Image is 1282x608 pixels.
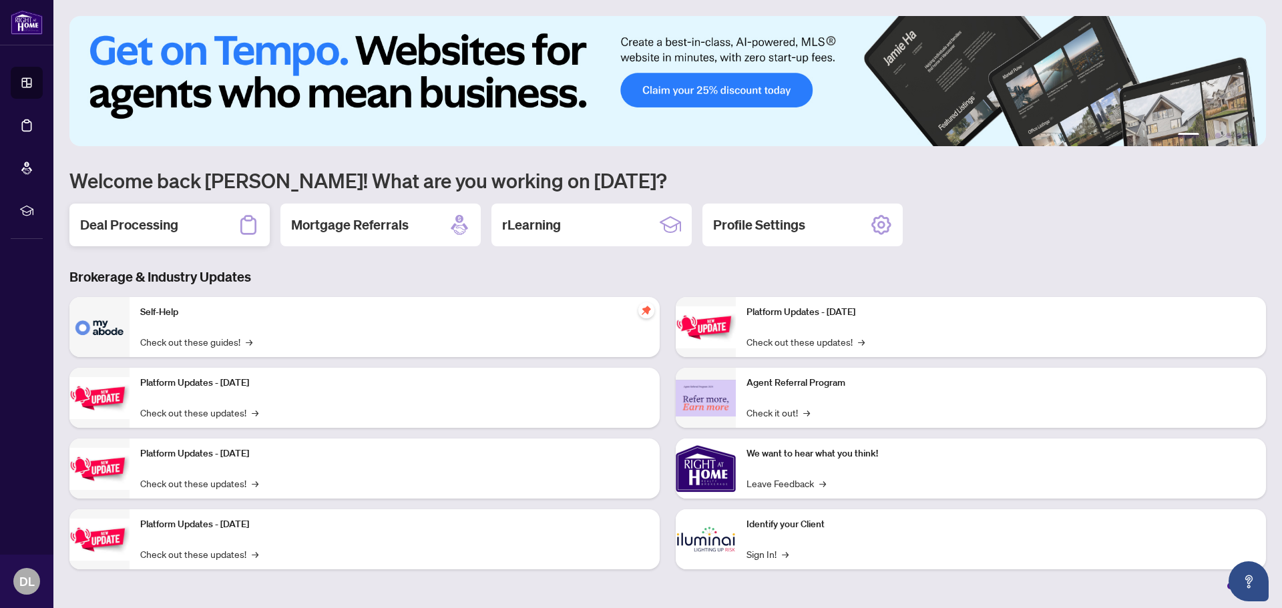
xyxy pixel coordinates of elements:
[140,305,649,320] p: Self-Help
[140,405,258,420] a: Check out these updates!→
[140,547,258,561] a: Check out these updates!→
[252,547,258,561] span: →
[11,10,43,35] img: logo
[80,216,178,234] h2: Deal Processing
[69,268,1266,286] h3: Brokerage & Industry Updates
[1237,133,1242,138] button: 5
[746,305,1255,320] p: Platform Updates - [DATE]
[676,509,736,569] img: Identify your Client
[69,448,130,490] img: Platform Updates - July 21, 2025
[140,517,649,532] p: Platform Updates - [DATE]
[502,216,561,234] h2: rLearning
[69,519,130,561] img: Platform Updates - July 8, 2025
[19,572,35,591] span: DL
[746,334,865,349] a: Check out these updates!→
[69,16,1266,146] img: Slide 0
[746,547,789,561] a: Sign In!→
[140,446,649,461] p: Platform Updates - [DATE]
[746,446,1255,461] p: We want to hear what you think!
[746,517,1255,532] p: Identify your Client
[291,216,409,234] h2: Mortgage Referrals
[746,476,826,491] a: Leave Feedback→
[1178,133,1199,138] button: 1
[676,306,736,348] img: Platform Updates - June 23, 2025
[746,405,810,420] a: Check it out!→
[782,547,789,561] span: →
[69,297,130,357] img: Self-Help
[676,380,736,416] img: Agent Referral Program
[1205,133,1210,138] button: 2
[1229,561,1269,601] button: Open asap
[252,476,258,491] span: →
[1226,133,1231,138] button: 4
[69,168,1266,193] h1: Welcome back [PERSON_NAME]! What are you working on [DATE]?
[819,476,826,491] span: →
[140,376,649,390] p: Platform Updates - [DATE]
[638,302,654,318] span: pushpin
[858,334,865,349] span: →
[69,377,130,419] img: Platform Updates - September 16, 2025
[713,216,805,234] h2: Profile Settings
[246,334,252,349] span: →
[140,476,258,491] a: Check out these updates!→
[1215,133,1221,138] button: 3
[140,334,252,349] a: Check out these guides!→
[252,405,258,420] span: →
[803,405,810,420] span: →
[676,438,736,499] img: We want to hear what you think!
[746,376,1255,390] p: Agent Referral Program
[1247,133,1253,138] button: 6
